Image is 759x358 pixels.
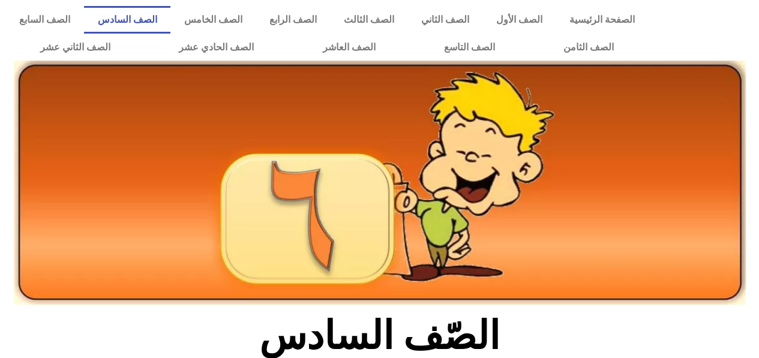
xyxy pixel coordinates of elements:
[289,34,410,61] a: الصف العاشر
[410,34,529,61] a: الصف التاسع
[170,6,256,34] a: الصف الخامس
[407,6,482,34] a: الصف الثاني
[84,6,170,34] a: الصف السادس
[256,6,330,34] a: الصف الرابع
[556,6,648,34] a: الصفحة الرئيسية
[145,34,288,61] a: الصف الحادي عشر
[6,6,84,34] a: الصف السابع
[6,34,145,61] a: الصف الثاني عشر
[482,6,556,34] a: الصف الأول
[529,34,648,61] a: الصف الثامن
[330,6,407,34] a: الصف الثالث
